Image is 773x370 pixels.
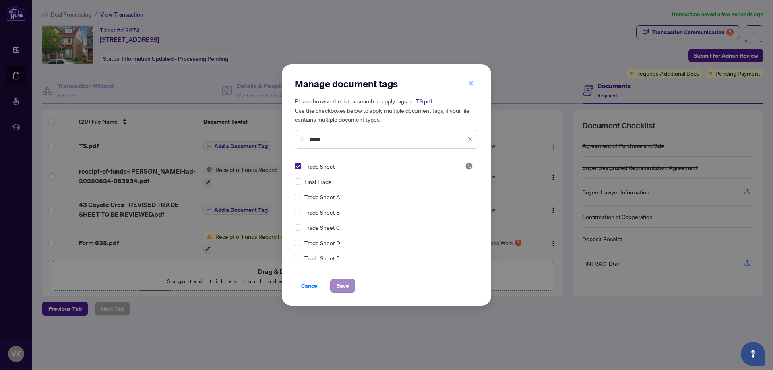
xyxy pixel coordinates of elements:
span: Trade Sheet E [304,254,339,263]
button: Open asap [741,342,765,366]
span: Trade Sheet [304,162,335,171]
span: Save [337,279,349,292]
h5: Please browse the list or search to apply tags to: Use the checkboxes below to apply multiple doc... [295,97,478,124]
span: Trade Sheet A [304,192,340,201]
span: Cancel [301,279,319,292]
h2: Manage document tags [295,77,478,90]
span: close [468,81,474,86]
span: Trade Sheet D [304,238,340,247]
span: Pending Review [465,162,473,170]
span: close [467,136,473,142]
span: TS.pdf [416,98,432,105]
span: Trade Sheet C [304,223,340,232]
span: Trade Sheet B [304,208,340,217]
img: status [465,162,473,170]
span: Final Trade [304,177,332,186]
button: Cancel [295,279,325,293]
button: Save [330,279,355,293]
